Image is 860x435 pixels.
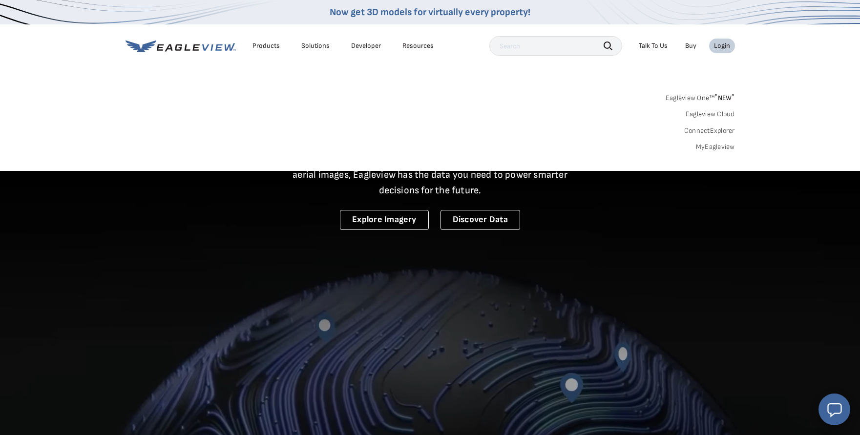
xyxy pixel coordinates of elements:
a: Eagleview Cloud [686,110,735,119]
div: Login [714,41,730,50]
a: Developer [351,41,381,50]
p: A new era starts here. Built on more than 3.5 billion high-resolution aerial images, Eagleview ha... [281,151,580,198]
a: Buy [685,41,696,50]
a: ConnectExplorer [684,126,735,135]
button: Open chat window [818,394,850,425]
div: Talk To Us [639,41,668,50]
span: NEW [714,94,734,102]
a: MyEagleview [696,143,735,151]
a: Explore Imagery [340,210,429,230]
div: Products [252,41,280,50]
div: Solutions [301,41,330,50]
input: Search [489,36,622,56]
div: Resources [402,41,434,50]
a: Now get 3D models for virtually every property! [330,6,530,18]
a: Eagleview One™*NEW* [666,91,735,102]
a: Discover Data [440,210,520,230]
